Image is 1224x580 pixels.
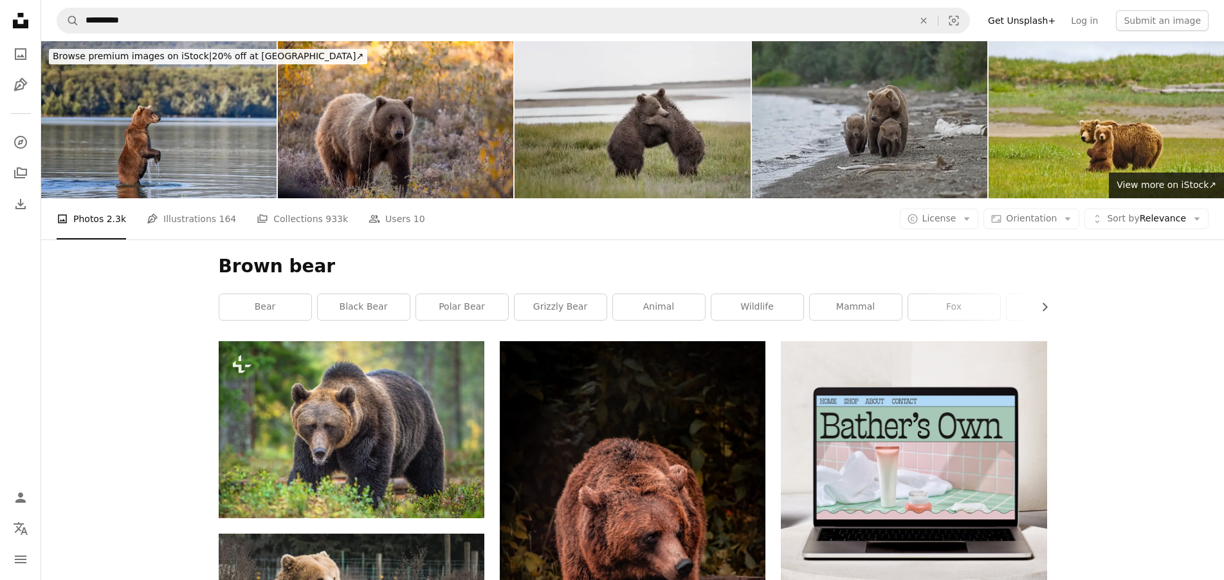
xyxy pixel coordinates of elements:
[1109,173,1224,198] a: View more on iStock↗
[53,51,363,61] span: 20% off at [GEOGRAPHIC_DATA] ↗
[8,485,33,510] a: Log in / Sign up
[8,41,33,67] a: Photos
[980,10,1063,31] a: Get Unsplash+
[57,8,970,33] form: Find visuals sitewide
[515,41,750,198] img: Two spring Brown Bear cubs in a bear hug on an ocean beach in Katmai National Park
[922,213,956,223] span: License
[278,41,513,198] img: Grizzly Bear in Denali National Park Alaska in Autumn
[1107,212,1186,225] span: Relevance
[909,8,938,33] button: Clear
[53,51,212,61] span: Browse premium images on iStock |
[219,424,484,435] a: Brown bear in the autumn forest. Scientific name: Ursus arctos. Natural habitat.
[369,198,425,239] a: Users 10
[810,294,902,320] a: mammal
[414,212,425,226] span: 10
[500,535,765,547] a: brown bear on green grass during daytime
[57,8,79,33] button: Search Unsplash
[989,41,1224,198] img: A mother bear's love
[908,294,1000,320] a: fox
[219,212,237,226] span: 164
[752,41,987,198] img: Brown Bear and cubs on a lake beach in the Alaskan wilderness
[219,341,484,518] img: Brown bear in the autumn forest. Scientific name: Ursus arctos. Natural habitat.
[8,160,33,186] a: Collections
[8,191,33,217] a: Download History
[8,72,33,98] a: Illustrations
[613,294,705,320] a: animal
[711,294,803,320] a: wildlife
[1084,209,1209,229] button: Sort byRelevance
[1007,294,1099,320] a: brown
[1117,180,1216,190] span: View more on iStock ↗
[938,8,969,33] button: Visual search
[1006,213,1057,223] span: Orientation
[8,8,33,36] a: Home — Unsplash
[41,41,277,198] img: Brown Bear at sunset standing in a lake in the Alaskan wilderness
[8,547,33,572] button: Menu
[983,209,1079,229] button: Orientation
[8,129,33,155] a: Explore
[515,294,607,320] a: grizzly bear
[900,209,979,229] button: License
[219,294,311,320] a: bear
[416,294,508,320] a: polar bear
[147,198,236,239] a: Illustrations 164
[219,255,1047,278] h1: Brown bear
[318,294,410,320] a: black bear
[1033,294,1047,320] button: scroll list to the right
[1116,10,1209,31] button: Submit an image
[325,212,348,226] span: 933k
[1063,10,1106,31] a: Log in
[257,198,348,239] a: Collections 933k
[8,516,33,541] button: Language
[41,41,375,72] a: Browse premium images on iStock|20% off at [GEOGRAPHIC_DATA]↗
[1107,213,1139,223] span: Sort by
